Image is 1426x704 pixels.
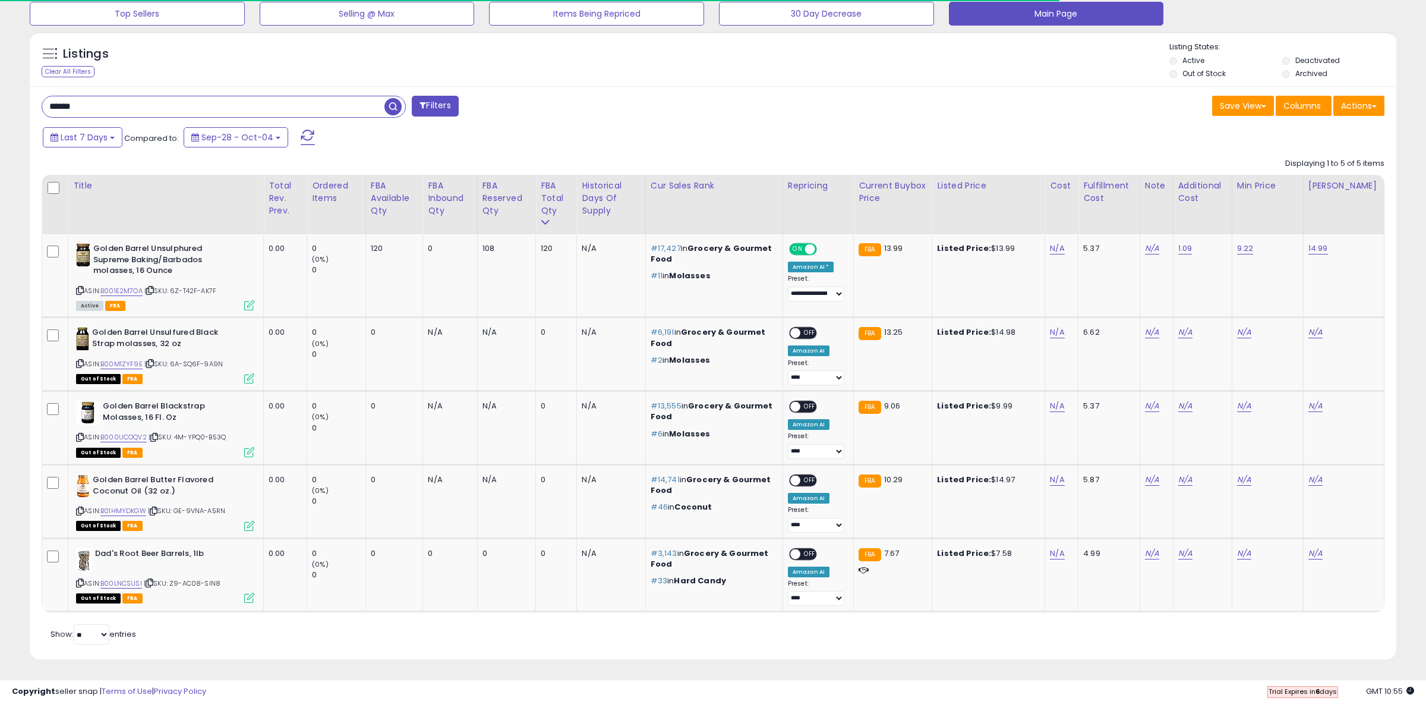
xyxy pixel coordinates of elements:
span: Molasses [669,354,710,366]
div: 120 [541,243,567,254]
div: Cost [1050,180,1073,192]
label: Archived [1295,68,1327,78]
a: N/A [1178,474,1192,486]
div: 5.87 [1083,474,1131,485]
b: 6 [1315,687,1320,696]
span: #17,427 [651,243,681,254]
div: Clear All Filters [42,66,94,77]
a: N/A [1237,326,1251,338]
div: 0 [371,474,414,485]
div: 0 [312,548,365,559]
span: #2 [651,354,662,366]
span: | SKU: 4M-YPQ0-B53Q [149,432,226,442]
button: Main Page [949,2,1164,26]
span: All listings that are currently out of stock and unavailable for purchase on Amazon [76,448,121,458]
span: Grocery & Gourmet Food [651,548,769,570]
span: 10.29 [884,474,903,485]
a: N/A [1145,474,1159,486]
img: 41DTlFBr7CL._SL40_.jpg [76,474,90,498]
div: 0 [428,243,468,254]
div: Cur Sales Rank [651,180,778,192]
b: Listed Price: [937,548,991,559]
button: Sep-28 - Oct-04 [184,127,288,147]
span: FBA [122,521,143,531]
p: Listing States: [1169,42,1397,53]
span: 13.25 [884,326,903,338]
div: 0.00 [269,548,298,559]
div: N/A [482,401,526,411]
a: Terms of Use [102,686,152,697]
span: Grocery & Gourmet Food [651,243,772,265]
span: FBA [122,374,143,384]
span: Grocery & Gourmet Food [651,400,773,422]
span: Sep-28 - Oct-04 [201,131,273,143]
button: Selling @ Max [260,2,475,26]
div: 120 [371,243,414,254]
img: 41JuAkPmIaL._SL40_.jpg [76,327,89,351]
p: in [651,271,774,281]
a: N/A [1145,326,1159,338]
button: 30 Day Decrease [719,2,934,26]
div: $14.97 [937,474,1036,485]
div: ASIN: [76,243,254,309]
div: 0 [312,265,365,275]
span: 13.99 [884,243,903,254]
span: #6 [651,428,662,439]
span: All listings that are currently out of stock and unavailable for purchase on Amazon [76,374,121,384]
div: Total Rev. Prev. [269,180,302,217]
span: #6,191 [651,326,674,338]
span: FBA [105,301,125,311]
div: ASIN: [76,548,254,602]
div: 0 [541,327,567,338]
small: FBA [859,401,881,414]
b: Listed Price: [937,474,991,485]
span: | SKU: 6Z-T42F-AK7F [144,286,216,296]
p: in [651,401,774,422]
span: FBA [122,593,143,604]
p: in [651,548,774,570]
div: ASIN: [76,474,254,530]
a: N/A [1145,400,1159,412]
span: ON [790,244,805,254]
b: Golden Barrel Butter Flavored Coconut Oil (32 oz.) [93,474,237,499]
div: 0.00 [269,401,298,411]
div: 0.00 [269,243,298,254]
span: Compared to: [124,133,179,144]
div: Fulfillment Cost [1083,180,1135,205]
a: 9.22 [1237,243,1254,254]
span: Trial Expires in days [1269,687,1337,696]
small: (0%) [312,412,329,422]
div: Amazon AI * [788,262,834,272]
a: B000UCOQV2 [100,432,147,442]
button: Items Being Repriced [489,2,704,26]
label: Out of Stock [1182,68,1226,78]
div: Preset: [788,432,844,459]
button: Top Sellers [30,2,245,26]
div: N/A [482,474,526,485]
div: $7.58 [937,548,1036,559]
small: FBA [859,243,881,256]
a: N/A [1237,548,1251,560]
button: Last 7 Days [43,127,122,147]
div: Preset: [788,580,844,606]
div: Amazon AI [788,567,829,577]
span: 7.67 [884,548,900,559]
span: OFF [800,328,819,338]
div: 0.00 [269,327,298,338]
div: N/A [582,243,636,254]
div: $13.99 [937,243,1036,254]
a: N/A [1237,400,1251,412]
span: #13,555 [651,400,682,411]
a: Privacy Policy [154,686,206,697]
small: (0%) [312,560,329,569]
button: Filters [412,96,458,117]
div: 5.37 [1083,401,1131,411]
a: B001E2M7OA [100,286,143,296]
b: Golden Barrel Unsulfured Black Strap molasses, 32 oz [92,327,236,352]
div: Preset: [788,506,844,533]
label: Active [1182,55,1204,65]
a: B00LNCSUSI [100,579,142,589]
a: N/A [1308,326,1323,338]
span: FBA [122,448,143,458]
a: B00M1ZYF9E [100,359,143,369]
